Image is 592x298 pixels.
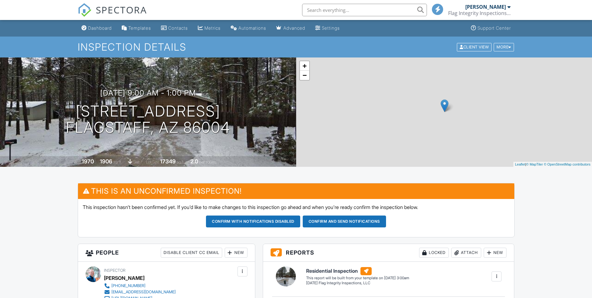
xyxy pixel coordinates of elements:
[313,22,342,34] a: Settings
[190,158,198,165] div: 2.0
[274,22,308,34] a: Advanced
[283,25,305,31] div: Advanced
[74,160,81,164] span: Built
[456,44,493,49] a: Client View
[78,42,515,52] h1: Inspection Details
[104,273,144,283] div: [PERSON_NAME]
[104,283,176,289] a: [PHONE_NUMBER]
[113,160,122,164] span: sq. ft.
[78,183,514,199] h3: This is an Unconfirmed Inspection!
[477,25,511,31] div: Support Center
[494,43,514,51] div: More
[306,281,409,286] div: [DATE] Flag Integrity Inspections, LLC
[78,244,255,262] h3: People
[300,61,309,71] a: Zoom in
[88,25,112,31] div: Dashboard
[303,216,386,227] button: Confirm and send notifications
[322,25,340,31] div: Settings
[111,283,145,288] div: [PHONE_NUMBER]
[206,216,300,227] button: Confirm with notifications disabled
[451,248,481,258] div: Attach
[66,103,230,136] h1: [STREET_ADDRESS] Flagstaff, AZ 86004
[199,160,217,164] span: bathrooms
[128,25,151,31] div: Templates
[119,22,154,34] a: Templates
[204,25,221,31] div: Metrics
[177,160,184,164] span: sq.ft.
[82,158,94,165] div: 1970
[133,160,140,164] span: slab
[225,248,247,258] div: New
[168,25,188,31] div: Contacts
[465,4,506,10] div: [PERSON_NAME]
[159,22,190,34] a: Contacts
[526,162,543,166] a: © MapTiler
[83,204,510,211] p: This inspection hasn't been confirmed yet. If you'd like to make changes to this inspection go ah...
[111,290,176,295] div: [EMAIL_ADDRESS][DOMAIN_NAME]
[263,244,514,262] h3: Reports
[160,158,176,165] div: 17349
[457,43,492,51] div: Client View
[146,160,159,164] span: Lot Size
[104,268,125,273] span: Inspector
[419,248,449,258] div: Locked
[79,22,114,34] a: Dashboard
[302,4,427,16] input: Search everything...
[96,3,147,16] span: SPECTORA
[448,10,511,16] div: Flag Integrity Inspections, LLC
[306,276,409,281] div: This report will be built from your template on [DATE] 3:00am
[100,158,112,165] div: 1906
[515,162,525,166] a: Leaflet
[78,8,147,22] a: SPECTORA
[161,248,222,258] div: Disable Client CC Email
[544,162,590,166] a: © OpenStreetMap contributors
[104,289,176,295] a: [EMAIL_ADDRESS][DOMAIN_NAME]
[100,89,196,97] h3: [DATE] 9:00 am - 1:00 pm
[306,267,409,275] h6: Residential Inspection
[300,71,309,80] a: Zoom out
[228,22,269,34] a: Automations (Basic)
[513,162,592,167] div: |
[484,248,506,258] div: New
[78,3,91,17] img: The Best Home Inspection Software - Spectora
[238,25,266,31] div: Automations
[468,22,513,34] a: Support Center
[195,22,223,34] a: Metrics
